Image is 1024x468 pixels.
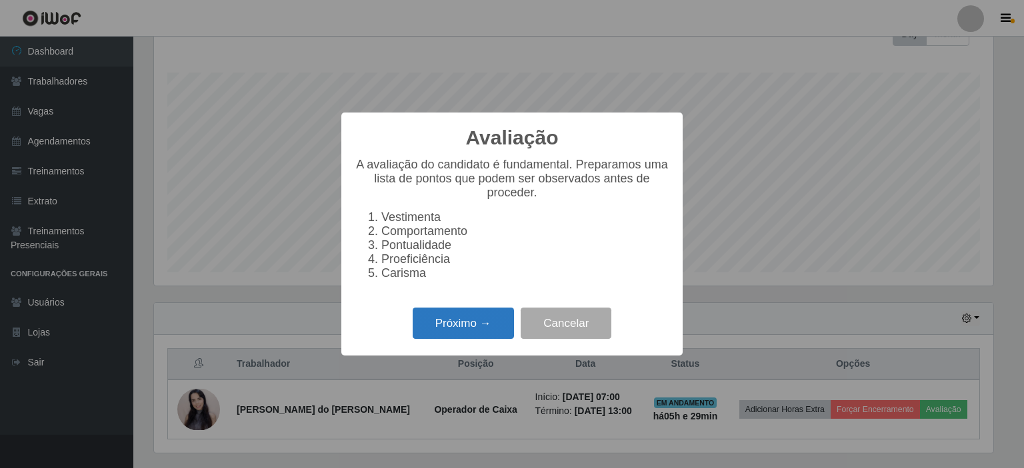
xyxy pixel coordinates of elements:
[355,158,669,200] p: A avaliação do candidato é fundamental. Preparamos uma lista de pontos que podem ser observados a...
[466,126,559,150] h2: Avaliação
[381,252,669,266] li: Proeficiência
[413,308,514,339] button: Próximo →
[381,224,669,238] li: Comportamento
[521,308,611,339] button: Cancelar
[381,238,669,252] li: Pontualidade
[381,266,669,280] li: Carisma
[381,210,669,224] li: Vestimenta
